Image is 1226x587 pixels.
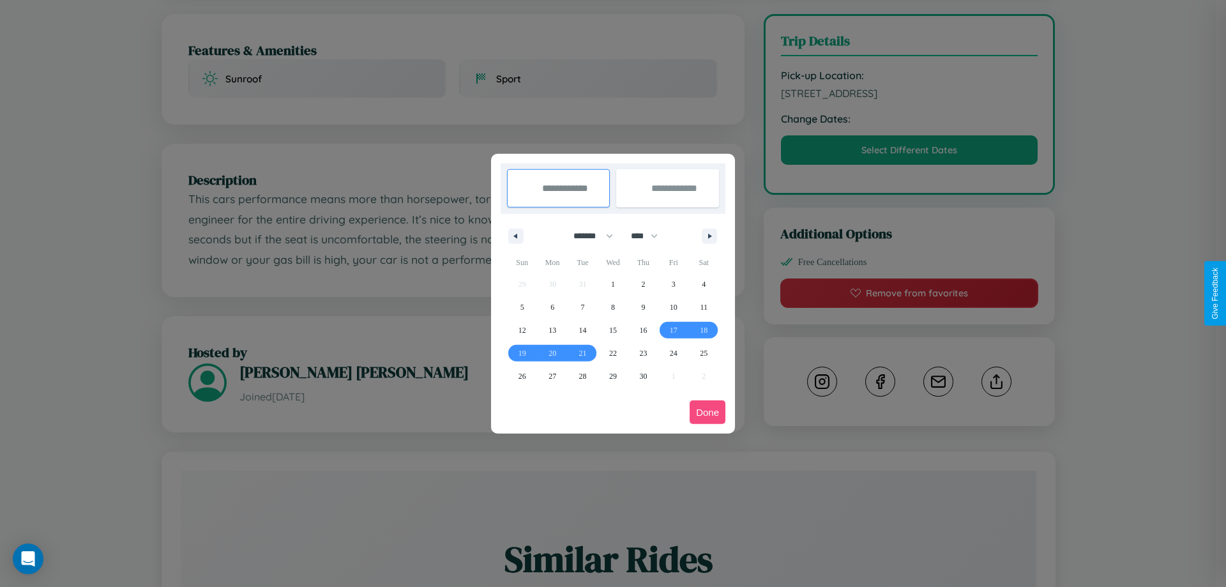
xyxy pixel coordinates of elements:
[609,342,617,365] span: 22
[700,296,708,319] span: 11
[672,273,676,296] span: 3
[611,296,615,319] span: 8
[670,342,677,365] span: 24
[658,342,688,365] button: 24
[702,273,706,296] span: 4
[639,319,647,342] span: 16
[700,319,708,342] span: 18
[537,252,567,273] span: Mon
[518,342,526,365] span: 19
[670,319,677,342] span: 17
[641,273,645,296] span: 2
[658,319,688,342] button: 17
[658,252,688,273] span: Fri
[518,365,526,388] span: 26
[568,252,598,273] span: Tue
[549,342,556,365] span: 20
[598,273,628,296] button: 1
[568,296,598,319] button: 7
[598,365,628,388] button: 29
[507,296,537,319] button: 5
[628,296,658,319] button: 9
[507,319,537,342] button: 12
[598,296,628,319] button: 8
[690,400,725,424] button: Done
[689,319,719,342] button: 18
[641,296,645,319] span: 9
[520,296,524,319] span: 5
[537,296,567,319] button: 6
[598,319,628,342] button: 15
[1211,268,1220,319] div: Give Feedback
[581,296,585,319] span: 7
[537,342,567,365] button: 20
[507,342,537,365] button: 19
[609,319,617,342] span: 15
[628,319,658,342] button: 16
[549,365,556,388] span: 27
[639,365,647,388] span: 30
[13,544,43,574] div: Open Intercom Messenger
[689,342,719,365] button: 25
[628,342,658,365] button: 23
[689,252,719,273] span: Sat
[537,319,567,342] button: 13
[568,342,598,365] button: 21
[700,342,708,365] span: 25
[670,296,677,319] span: 10
[628,252,658,273] span: Thu
[507,252,537,273] span: Sun
[658,296,688,319] button: 10
[549,319,556,342] span: 13
[568,319,598,342] button: 14
[658,273,688,296] button: 3
[579,319,587,342] span: 14
[507,365,537,388] button: 26
[609,365,617,388] span: 29
[518,319,526,342] span: 12
[628,273,658,296] button: 2
[568,365,598,388] button: 28
[598,252,628,273] span: Wed
[537,365,567,388] button: 27
[611,273,615,296] span: 1
[550,296,554,319] span: 6
[639,342,647,365] span: 23
[628,365,658,388] button: 30
[689,296,719,319] button: 11
[689,273,719,296] button: 4
[598,342,628,365] button: 22
[579,342,587,365] span: 21
[579,365,587,388] span: 28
